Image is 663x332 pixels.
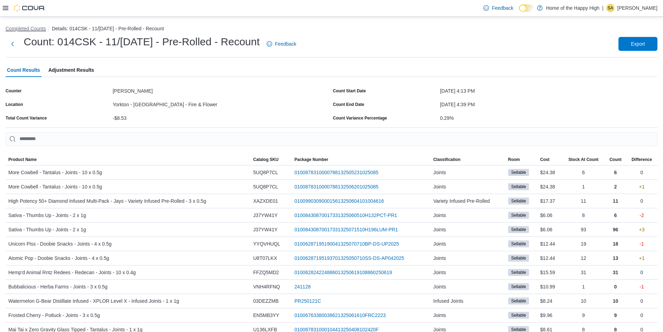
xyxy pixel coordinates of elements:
[6,26,46,31] button: Completed Counts
[562,294,605,308] div: 10
[562,180,605,194] div: 1
[6,102,23,107] label: Location
[440,113,657,121] div: 0.29%
[24,35,260,49] h1: Count: 014CSK - 11/[DATE] - Pre-Rolled - Recount
[605,154,626,165] button: Count
[433,183,446,191] span: Joints
[433,168,446,177] span: Joints
[433,268,446,277] span: Joints
[511,184,526,190] span: Sellable
[537,294,562,308] div: $8.24
[537,308,562,322] div: $9.96
[52,26,164,31] button: Details: 014CSK - 11/[DATE] - Pre-Rolled - Recount
[511,226,526,233] span: Sellable
[6,37,19,51] button: Next
[608,4,613,12] span: SA
[433,311,446,319] span: Joints
[537,251,562,265] div: $12.44
[540,157,550,162] span: Cost
[508,240,529,247] span: Sellable
[562,165,605,179] div: 6
[253,168,278,177] span: 5UQ8P7CL
[631,40,645,47] span: Export
[294,183,378,191] a: 0100878310000788132506201025085
[640,268,643,277] p: 0
[8,225,86,234] span: Sativa - Thumbs Up - Joints - 2 x 1g
[562,251,605,265] div: 12
[511,255,526,261] span: Sellable
[8,254,109,262] span: Atomic Pop - Doobie Snacks - Joints - 4 x 0.5g
[562,208,605,222] div: 8
[562,308,605,322] div: 9
[519,5,534,12] input: Dark Mode
[253,225,278,234] span: J37YW41Y
[614,311,617,319] p: 9
[6,132,657,146] input: This is a search bar. As you type, the results lower in the page will automatically filter.
[508,312,529,319] span: Sellable
[294,254,404,262] a: 01006287195193701325050710SS-DS-AP042025
[433,211,446,219] span: Joints
[537,180,562,194] div: $24.38
[537,280,562,294] div: $10.99
[562,154,605,165] button: Stock At Count
[614,183,617,191] p: 2
[253,211,278,219] span: J37YW41Y
[508,157,520,162] span: Room
[609,157,622,162] span: Count
[613,297,618,305] p: 10
[253,283,280,291] span: VNH4RFNQ
[614,168,617,177] p: 6
[264,37,299,51] a: Feedback
[333,115,387,121] div: Count Variance Percentage
[562,194,605,208] div: 11
[614,283,617,291] p: 0
[562,265,605,279] div: 31
[508,226,529,233] span: Sellable
[617,4,657,12] p: [PERSON_NAME]
[294,297,321,305] a: PR250121C
[294,197,384,205] a: 010099030900015613250604101004616
[508,283,529,290] span: Sellable
[8,183,102,191] span: More Cowbell - Tantalus - Joints - 10 x 0.5g
[294,240,399,248] a: 01006287195190041325070710BP-DS-UP2025
[632,157,652,162] div: Difference
[511,312,526,318] span: Sellable
[8,268,136,277] span: Hemp'd Animal Rntz Redees - Redecan - Joints - 10 x 0.4g
[8,197,206,205] span: High Potency 50+ Diamond Infused Multi-Pack - Jays - Variety Infused Pre-Rolled - 3 x 0.5g
[505,154,537,165] button: Room
[8,311,100,319] span: Frosted Cherry - Potluck - Joints - 3 x 0.5g
[613,240,618,248] p: 18
[537,165,562,179] div: $24.38
[8,168,102,177] span: More Cowbell - Tantalus - Joints - 10 x 0.5g
[508,255,529,262] span: Sellable
[8,283,108,291] span: Bubbalicious - Herba Farms - Joints - 3 x 0.5g
[7,63,40,77] span: Count Results
[492,5,513,11] span: Feedback
[431,154,505,165] button: Classification
[433,240,446,248] span: Joints
[508,269,529,276] span: Sellable
[294,168,378,177] a: 0100878310000788132505231025085
[6,154,251,165] button: Product Name
[614,211,617,219] p: 6
[333,88,366,94] label: Count Start Date
[511,169,526,176] span: Sellable
[537,208,562,222] div: $6.06
[253,268,279,277] span: FFZQ5MD2
[433,157,460,162] span: Classification
[433,254,446,262] span: Joints
[294,211,397,219] a: 01008430870017331325060510H132PCT-PR1
[562,237,605,251] div: 19
[613,197,618,205] p: 11
[511,198,526,204] span: Sellable
[618,37,657,51] button: Export
[113,85,330,94] div: [PERSON_NAME]
[6,115,47,121] div: Total Count Variance
[433,197,490,205] span: Variety Infused Pre-Rolled
[251,154,292,165] button: Catalog SKU
[613,254,618,262] p: 13
[294,283,311,291] a: 241128
[613,268,618,277] p: 31
[606,4,615,12] div: Shawn Alexander
[511,298,526,304] span: Sellable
